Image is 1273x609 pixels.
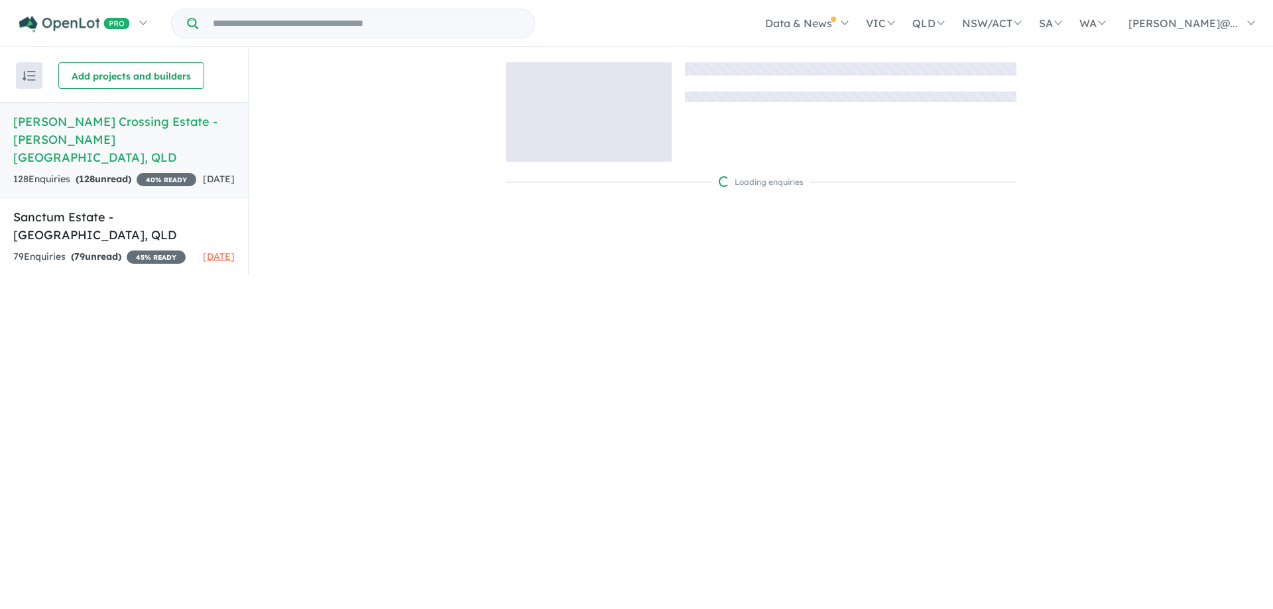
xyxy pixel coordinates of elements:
span: [PERSON_NAME]@... [1128,17,1238,30]
strong: ( unread) [71,250,121,262]
h5: Sanctum Estate - [GEOGRAPHIC_DATA] , QLD [13,208,235,244]
span: [DATE] [203,173,235,185]
div: Loading enquiries [719,176,804,189]
div: 128 Enquir ies [13,172,196,188]
span: 128 [79,173,95,185]
h5: [PERSON_NAME] Crossing Estate - [PERSON_NAME][GEOGRAPHIC_DATA] , QLD [13,113,235,166]
span: 79 [74,250,85,262]
img: sort.svg [23,71,36,81]
strong: ( unread) [76,173,131,185]
span: 40 % READY [137,173,196,186]
span: [DATE] [203,250,235,262]
img: Openlot PRO Logo White [19,16,130,32]
span: 45 % READY [127,250,186,264]
div: 79 Enquir ies [13,249,186,265]
input: Try estate name, suburb, builder or developer [201,9,532,38]
button: Add projects and builders [58,62,204,89]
